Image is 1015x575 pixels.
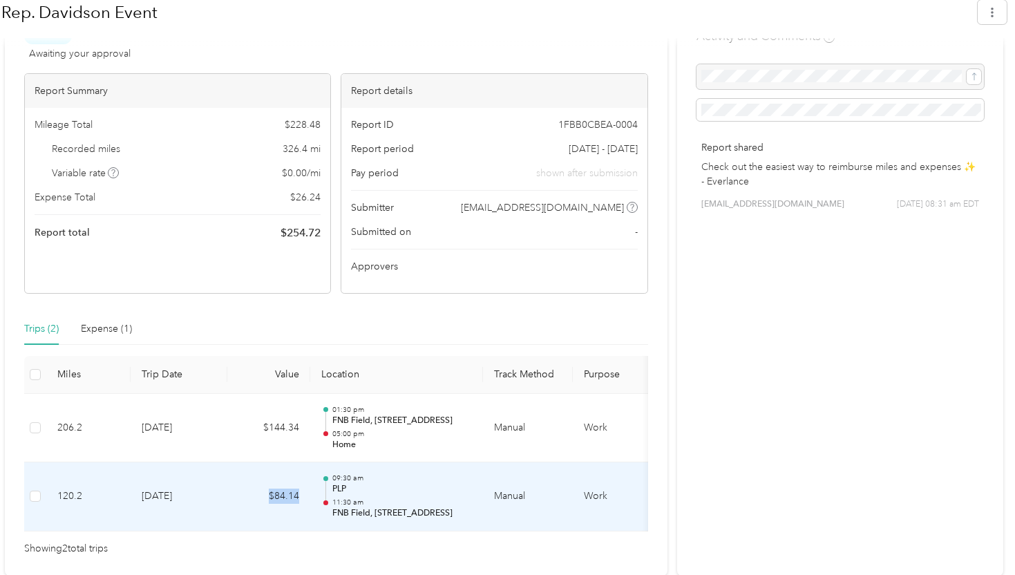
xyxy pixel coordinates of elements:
[46,462,131,531] td: 120.2
[536,166,638,180] span: shown after submission
[332,439,472,451] p: Home
[227,394,310,463] td: $144.34
[35,117,93,132] span: Mileage Total
[131,462,227,531] td: [DATE]
[52,166,120,180] span: Variable rate
[29,46,131,61] span: Awaiting your approval
[635,225,638,239] span: -
[483,356,573,394] th: Track Method
[283,142,321,156] span: 326.4 mi
[46,356,131,394] th: Miles
[332,405,472,415] p: 01:30 pm
[701,160,979,189] p: Check out the easiest way to reimburse miles and expenses ✨ - Everlance
[332,498,472,507] p: 11:30 am
[573,462,676,531] td: Work
[483,394,573,463] td: Manual
[281,225,321,241] span: $ 254.72
[285,117,321,132] span: $ 228.48
[310,356,483,394] th: Location
[351,166,399,180] span: Pay period
[227,356,310,394] th: Value
[35,190,95,205] span: Expense Total
[351,117,394,132] span: Report ID
[341,74,647,108] div: Report details
[573,356,676,394] th: Purpose
[332,429,472,439] p: 05:00 pm
[25,74,330,108] div: Report Summary
[573,394,676,463] td: Work
[52,142,120,156] span: Recorded miles
[227,462,310,531] td: $84.14
[24,541,108,556] span: Showing 2 total trips
[332,415,472,427] p: FNB Field, [STREET_ADDRESS]
[351,200,394,215] span: Submitter
[701,198,844,211] span: [EMAIL_ADDRESS][DOMAIN_NAME]
[558,117,638,132] span: 1FBB0CBEA-0004
[461,200,624,215] span: [EMAIL_ADDRESS][DOMAIN_NAME]
[332,483,472,496] p: PLP
[351,225,411,239] span: Submitted on
[701,140,979,155] p: Report shared
[24,321,59,337] div: Trips (2)
[131,356,227,394] th: Trip Date
[282,166,321,180] span: $ 0.00 / mi
[483,462,573,531] td: Manual
[351,259,398,274] span: Approvers
[351,142,414,156] span: Report period
[35,225,90,240] span: Report total
[897,198,979,211] span: [DATE] 08:31 am EDT
[569,142,638,156] span: [DATE] - [DATE]
[46,394,131,463] td: 206.2
[332,507,472,520] p: FNB Field, [STREET_ADDRESS]
[131,394,227,463] td: [DATE]
[332,473,472,483] p: 09:30 am
[290,190,321,205] span: $ 26.24
[81,321,132,337] div: Expense (1)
